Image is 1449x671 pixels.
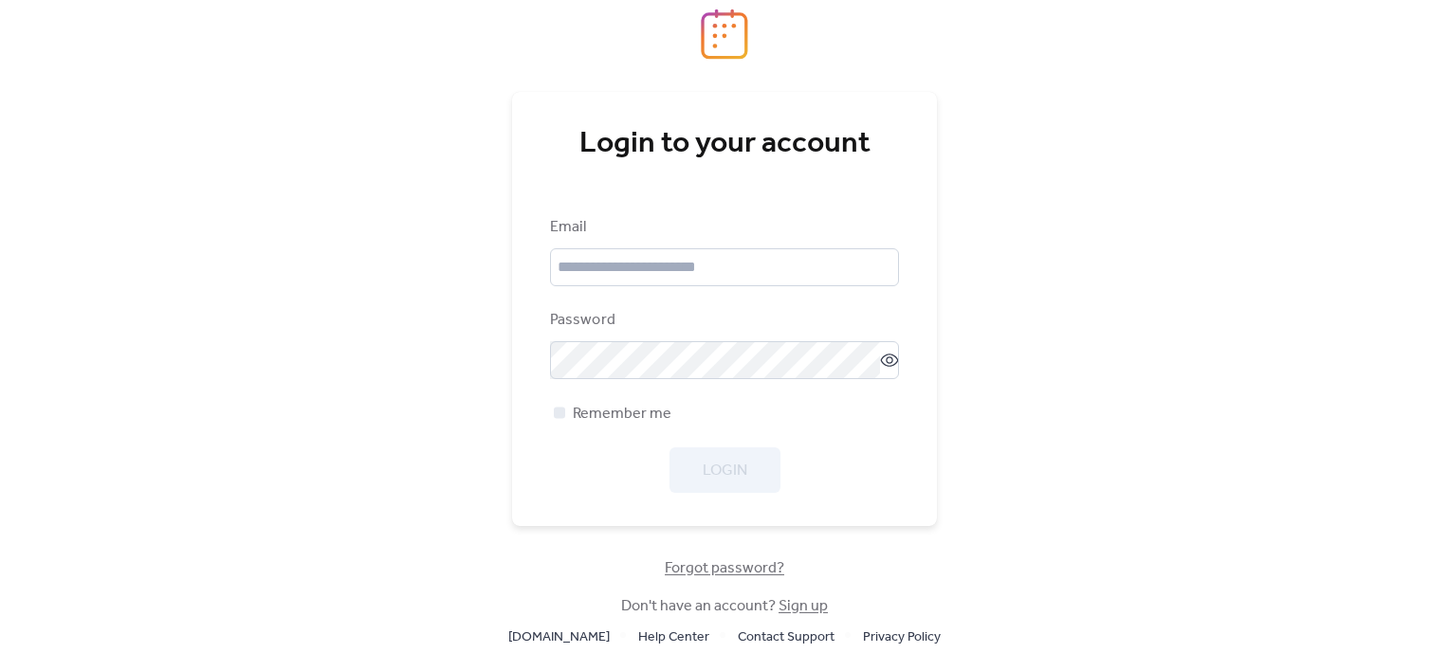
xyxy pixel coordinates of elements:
div: Login to your account [550,125,899,163]
span: [DOMAIN_NAME] [508,626,610,649]
span: Forgot password? [665,557,784,580]
a: [DOMAIN_NAME] [508,625,610,648]
span: Privacy Policy [863,626,941,649]
span: Contact Support [738,626,835,649]
a: Privacy Policy [863,625,941,648]
div: Password [550,309,895,332]
div: Email [550,216,895,239]
span: Help Center [638,626,709,649]
a: Sign up [779,591,828,621]
a: Help Center [638,625,709,648]
a: Forgot password? [665,563,784,573]
a: Contact Support [738,625,835,648]
span: Don't have an account? [621,595,828,618]
span: Remember me [573,403,671,426]
img: logo [701,9,748,60]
